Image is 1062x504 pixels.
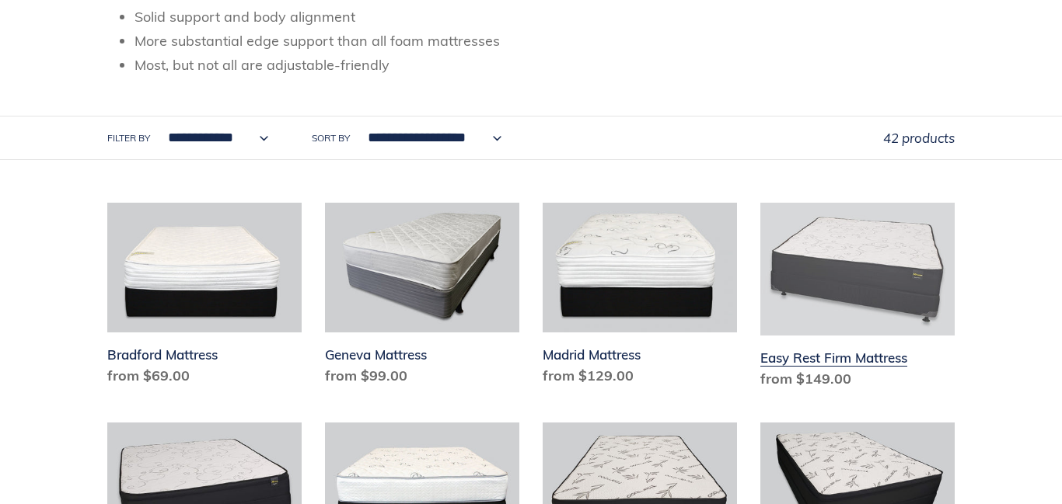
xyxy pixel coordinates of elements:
span: 42 products [883,130,955,146]
li: More substantial edge support than all foam mattresses [134,30,955,51]
li: Solid support and body alignment [134,6,955,27]
a: Easy Rest Firm Mattress [760,203,955,395]
li: Most, but not all are adjustable-friendly [134,54,955,75]
label: Sort by [312,131,350,145]
a: Bradford Mattress [107,203,302,392]
a: Geneva Mattress [325,203,519,392]
a: Madrid Mattress [543,203,737,392]
label: Filter by [107,131,150,145]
